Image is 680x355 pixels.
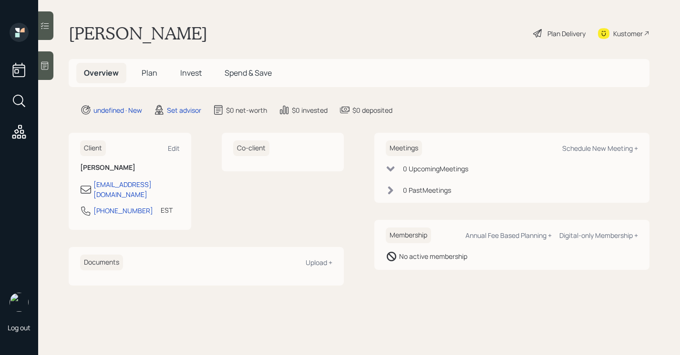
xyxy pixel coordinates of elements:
[93,105,142,115] div: undefined · New
[292,105,328,115] div: $0 invested
[93,206,153,216] div: [PHONE_NUMBER]
[352,105,392,115] div: $0 deposited
[386,227,431,243] h6: Membership
[80,255,123,270] h6: Documents
[8,323,31,332] div: Log out
[93,179,180,199] div: [EMAIL_ADDRESS][DOMAIN_NAME]
[10,293,29,312] img: retirable_logo.png
[399,251,467,261] div: No active membership
[233,140,269,156] h6: Co-client
[80,164,180,172] h6: [PERSON_NAME]
[559,231,638,240] div: Digital-only Membership +
[180,68,202,78] span: Invest
[80,140,106,156] h6: Client
[465,231,552,240] div: Annual Fee Based Planning +
[225,68,272,78] span: Spend & Save
[167,105,201,115] div: Set advisor
[403,185,451,195] div: 0 Past Meeting s
[84,68,119,78] span: Overview
[69,23,207,44] h1: [PERSON_NAME]
[547,29,586,39] div: Plan Delivery
[168,144,180,153] div: Edit
[562,144,638,153] div: Schedule New Meeting +
[613,29,643,39] div: Kustomer
[226,105,267,115] div: $0 net-worth
[142,68,157,78] span: Plan
[386,140,422,156] h6: Meetings
[403,164,468,174] div: 0 Upcoming Meeting s
[161,205,173,215] div: EST
[306,258,332,267] div: Upload +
